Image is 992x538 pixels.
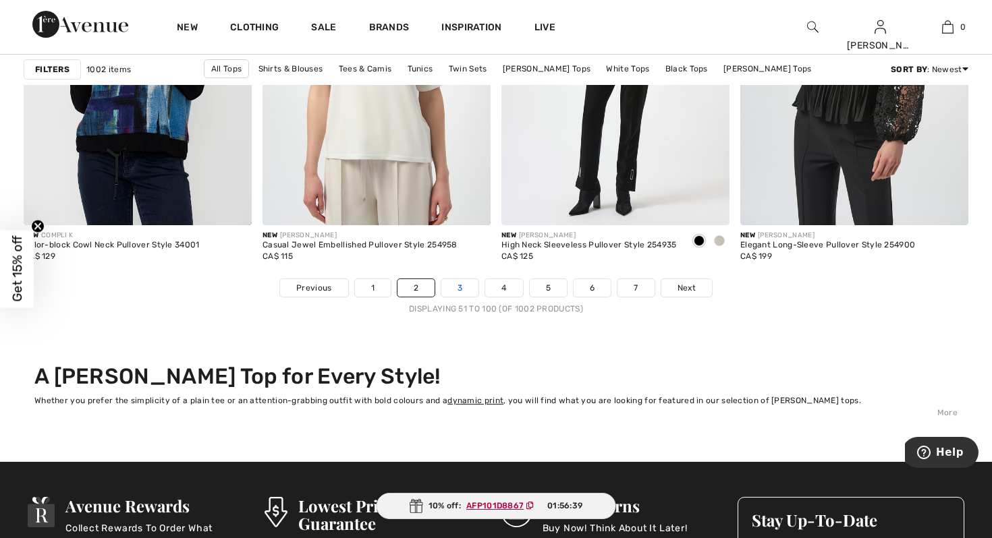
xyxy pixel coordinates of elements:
span: Previous [296,282,331,294]
span: Next [678,282,696,294]
a: 2 [397,279,435,297]
div: High Neck Sleeveless Pullover Style 254935 [501,241,677,250]
img: Avenue Rewards [28,497,55,527]
a: 1 [355,279,391,297]
img: Gift.svg [410,499,423,513]
h3: Lowest Price Guarantee [298,497,467,532]
h2: A [PERSON_NAME] Top for Every Style! [34,363,958,389]
img: plus_v2.svg [225,199,238,211]
img: plus_v2.svg [464,199,476,211]
img: Lowest Price Guarantee [265,497,287,527]
span: 01:56:39 [547,500,582,512]
span: Inspiration [441,22,501,36]
div: [PERSON_NAME] [740,231,915,241]
a: 6 [574,279,611,297]
button: Close teaser [31,220,45,233]
span: CA$ 129 [24,251,55,261]
span: New [501,231,516,239]
a: White Tops [599,60,656,78]
div: 10% off: [377,493,616,519]
a: 3 [441,279,478,297]
span: CA$ 125 [501,251,533,261]
a: Tees & Camis [332,60,399,78]
a: Brands [369,22,410,36]
span: 0 [960,21,966,33]
img: plus_v2.svg [942,199,954,211]
a: 7 [617,279,654,297]
span: CA$ 115 [263,251,293,261]
a: [PERSON_NAME] Tops [496,60,597,78]
a: Clothing [230,22,279,36]
a: Live [534,20,555,34]
nav: Page navigation [24,278,968,315]
div: Black/Black [689,231,709,253]
a: Previous [280,279,348,297]
div: More [34,407,958,419]
img: 1ère Avenue [32,11,128,38]
img: My Bag [942,19,954,35]
div: [PERSON_NAME] [501,231,677,241]
a: New [177,22,198,36]
a: All Tops [204,59,249,78]
img: My Info [875,19,886,35]
span: CA$ 199 [740,251,772,261]
h3: Stay Up-To-Date [752,511,950,529]
img: search the website [807,19,819,35]
span: New [740,231,755,239]
span: 1002 items [86,63,131,76]
span: New [263,231,277,239]
a: 0 [914,19,981,35]
a: Shirts & Blouses [252,60,330,78]
a: Black Tops [659,60,715,78]
div: Displaying 51 to 100 (of 1002 products) [24,303,968,315]
ins: AFP101D8867 [466,501,524,510]
div: [PERSON_NAME] [263,231,458,241]
a: Sign In [875,20,886,33]
a: 5 [530,279,567,297]
div: Color-block Cowl Neck Pullover Style 34001 [24,241,200,250]
strong: Sort By [891,65,927,74]
div: Birch/silver [709,231,729,253]
div: : Newest [891,63,968,76]
div: Whether you prefer the simplicity of a plain tee or an attention-grabbing outfit with bold colour... [34,394,958,407]
strong: Filters [35,63,70,76]
div: [PERSON_NAME] [847,38,913,53]
div: Elegant Long-Sleeve Pullover Style 254900 [740,241,915,250]
a: Twin Sets [442,60,494,78]
div: Casual Jewel Embellished Pullover Style 254958 [263,241,458,250]
a: [PERSON_NAME] Tops [717,60,818,78]
div: COMPLI K [24,231,200,241]
iframe: Opens a widget where you can find more information [905,437,979,471]
span: Get 15% off [9,236,25,302]
a: 4 [485,279,522,297]
a: dynamic print [447,396,503,405]
a: Sale [311,22,336,36]
h3: Avenue Rewards [65,497,230,514]
img: plus_v2.svg [703,199,715,211]
a: Next [661,279,712,297]
span: New [24,231,38,239]
a: Tunics [401,60,440,78]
